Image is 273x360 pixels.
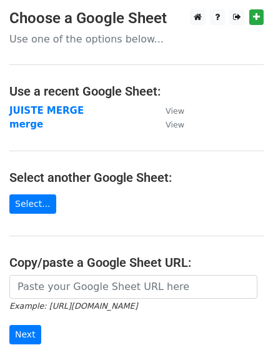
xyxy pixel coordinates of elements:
input: Paste your Google Sheet URL here [9,275,257,299]
h4: Copy/paste a Google Sheet URL: [9,255,264,270]
a: Select... [9,194,56,214]
h3: Choose a Google Sheet [9,9,264,27]
a: JUISTE MERGE [9,105,84,116]
a: View [153,119,184,130]
a: View [153,105,184,116]
h4: Use a recent Google Sheet: [9,84,264,99]
a: merge [9,119,43,130]
small: View [166,120,184,129]
h4: Select another Google Sheet: [9,170,264,185]
small: View [166,106,184,116]
input: Next [9,325,41,344]
p: Use one of the options below... [9,32,264,46]
small: Example: [URL][DOMAIN_NAME] [9,301,137,311]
